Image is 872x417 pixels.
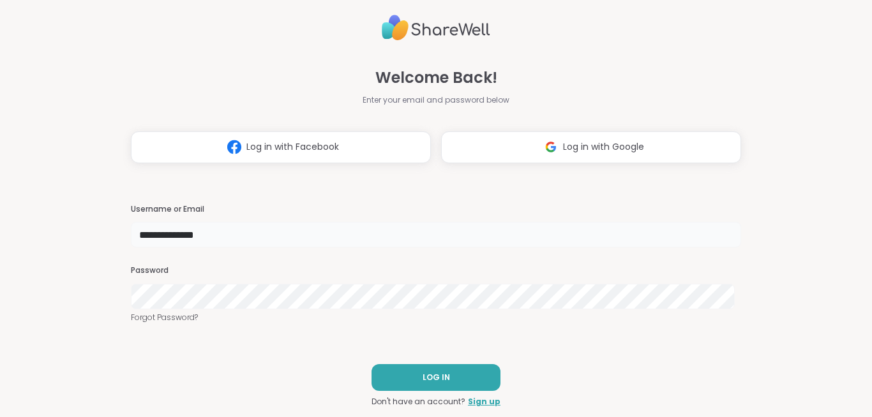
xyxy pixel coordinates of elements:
button: Log in with Google [441,131,741,163]
img: ShareWell Logomark [222,135,246,159]
span: Log in with Google [563,140,644,154]
button: Log in with Facebook [131,131,431,163]
img: ShareWell Logomark [539,135,563,159]
span: Welcome Back! [375,66,497,89]
h3: Password [131,265,741,276]
h3: Username or Email [131,204,741,215]
a: Sign up [468,396,500,407]
span: Log in with Facebook [246,140,339,154]
span: Enter your email and password below [363,94,509,106]
span: LOG IN [423,372,450,383]
button: LOG IN [372,364,500,391]
img: ShareWell Logo [382,10,490,46]
span: Don't have an account? [372,396,465,407]
a: Forgot Password? [131,312,741,323]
